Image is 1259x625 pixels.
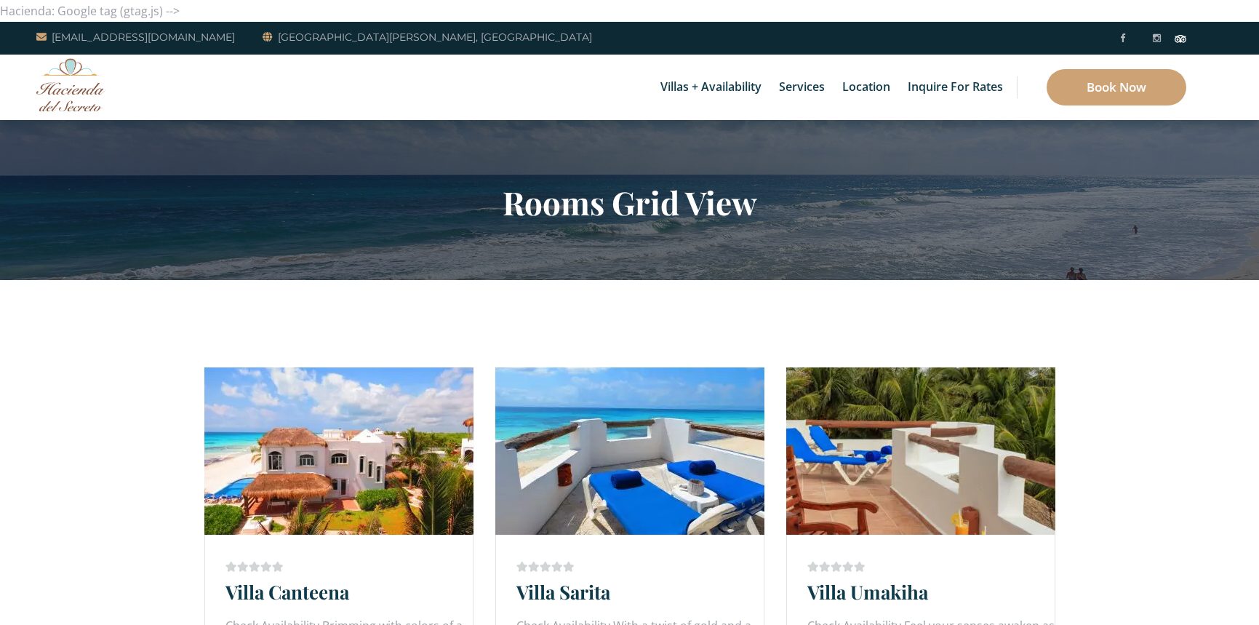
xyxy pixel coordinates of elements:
[36,28,235,46] a: [EMAIL_ADDRESS][DOMAIN_NAME]
[807,579,928,605] a: Villa Umakiha
[772,55,832,120] a: Services
[204,183,1055,221] h2: Rooms Grid View
[225,579,349,605] a: Villa Canteena
[1047,69,1186,106] a: Book Now
[516,579,610,605] a: Villa Sarita
[36,58,105,111] img: Awesome Logo
[653,55,769,120] a: Villas + Availability
[900,55,1010,120] a: Inquire for Rates
[835,55,898,120] a: Location
[1175,35,1186,42] img: Tripadvisor_logomark.svg
[263,28,592,46] a: [GEOGRAPHIC_DATA][PERSON_NAME], [GEOGRAPHIC_DATA]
